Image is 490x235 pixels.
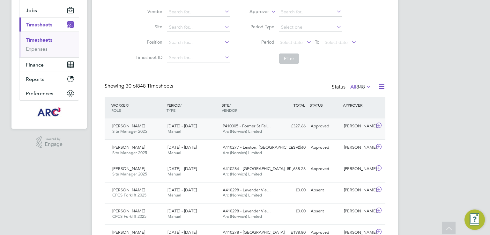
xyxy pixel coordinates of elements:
[126,83,137,89] span: 30 of
[26,7,37,13] span: Jobs
[134,9,162,14] label: Vendor
[222,108,237,113] span: VENDOR
[167,38,230,47] input: Search for...
[293,103,305,108] span: TOTAL
[167,23,230,32] input: Search for...
[126,83,173,89] span: 848 Timesheets
[167,145,197,150] span: [DATE] - [DATE]
[223,150,262,155] span: Arc (Norwich) Limited
[36,107,62,117] img: arcgroup-logo-retina.png
[279,23,342,32] input: Select one
[167,166,197,171] span: [DATE] - [DATE]
[134,54,162,60] label: Timesheet ID
[19,72,79,86] button: Reports
[167,53,230,62] input: Search for...
[19,18,79,32] button: Timesheets
[279,53,299,64] button: Filter
[341,185,375,196] div: [PERSON_NAME]
[180,103,182,108] span: /
[112,230,145,235] span: [PERSON_NAME]
[26,37,52,43] a: Timesheets
[19,107,79,117] a: Go to home page
[167,187,197,193] span: [DATE] - [DATE]
[112,208,145,214] span: [PERSON_NAME]
[45,136,63,142] span: Powered by
[167,230,197,235] span: [DATE] - [DATE]
[341,164,375,174] div: [PERSON_NAME]
[167,108,175,113] span: TYPE
[19,32,79,57] div: Timesheets
[275,185,308,196] div: £0.00
[26,62,44,68] span: Finance
[464,210,485,230] button: Engage Resource Center
[308,206,341,217] div: Absent
[223,230,285,235] span: A410278 - [GEOGRAPHIC_DATA]
[19,3,79,17] button: Jobs
[308,121,341,132] div: Approved
[246,39,274,45] label: Period
[341,99,375,111] div: APPROVER
[134,24,162,30] label: Site
[105,83,174,89] div: Showing
[19,58,79,72] button: Finance
[165,99,220,116] div: PERIOD
[341,206,375,217] div: [PERSON_NAME]
[112,129,147,134] span: Site Manager 2025
[229,103,231,108] span: /
[308,99,341,111] div: STATUS
[112,123,145,129] span: [PERSON_NAME]
[279,8,342,17] input: Search for...
[246,24,274,30] label: Period Type
[325,39,348,45] span: Select date
[128,103,129,108] span: /
[332,83,373,92] div: Status
[223,208,271,214] span: A410298 - Lavender Vie…
[341,121,375,132] div: [PERSON_NAME]
[112,150,147,155] span: Site Manager 2025
[275,206,308,217] div: £0.00
[167,150,181,155] span: Manual
[167,214,181,219] span: Manual
[112,187,145,193] span: [PERSON_NAME]
[308,142,341,153] div: Approved
[167,8,230,17] input: Search for...
[280,39,303,45] span: Select date
[313,38,321,46] span: To
[112,166,145,171] span: [PERSON_NAME]
[45,142,63,147] span: Engage
[110,99,165,116] div: WORKER
[356,84,365,90] span: 848
[36,136,63,148] a: Powered byEngage
[111,108,121,113] span: ROLE
[275,142,308,153] div: £372.40
[223,129,262,134] span: Arc (Norwich) Limited
[308,164,341,174] div: Approved
[167,208,197,214] span: [DATE] - [DATE]
[275,164,308,174] div: £1,638.28
[308,185,341,196] div: Absent
[223,214,262,219] span: Arc (Norwich) Limited
[112,214,146,219] span: CPCS Forklift 2025
[240,9,269,15] label: Approver
[223,145,305,150] span: A410277 - Leiston, [GEOGRAPHIC_DATA]…
[223,192,262,198] span: Arc (Norwich) Limited
[26,46,48,52] a: Expenses
[341,142,375,153] div: [PERSON_NAME]
[167,171,181,177] span: Manual
[275,121,308,132] div: £327.66
[19,86,79,100] button: Preferences
[112,192,146,198] span: CPCS Forklift 2025
[167,123,197,129] span: [DATE] - [DATE]
[223,123,271,129] span: P410005 - Former St Fel…
[26,90,53,96] span: Preferences
[134,39,162,45] label: Position
[350,84,371,90] label: All
[112,171,147,177] span: Site Manager 2025
[223,166,294,171] span: A410284 - [GEOGRAPHIC_DATA], H…
[223,187,271,193] span: A410298 - Lavender Vie…
[112,145,145,150] span: [PERSON_NAME]
[167,129,181,134] span: Manual
[26,76,44,82] span: Reports
[220,99,275,116] div: SITE
[167,192,181,198] span: Manual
